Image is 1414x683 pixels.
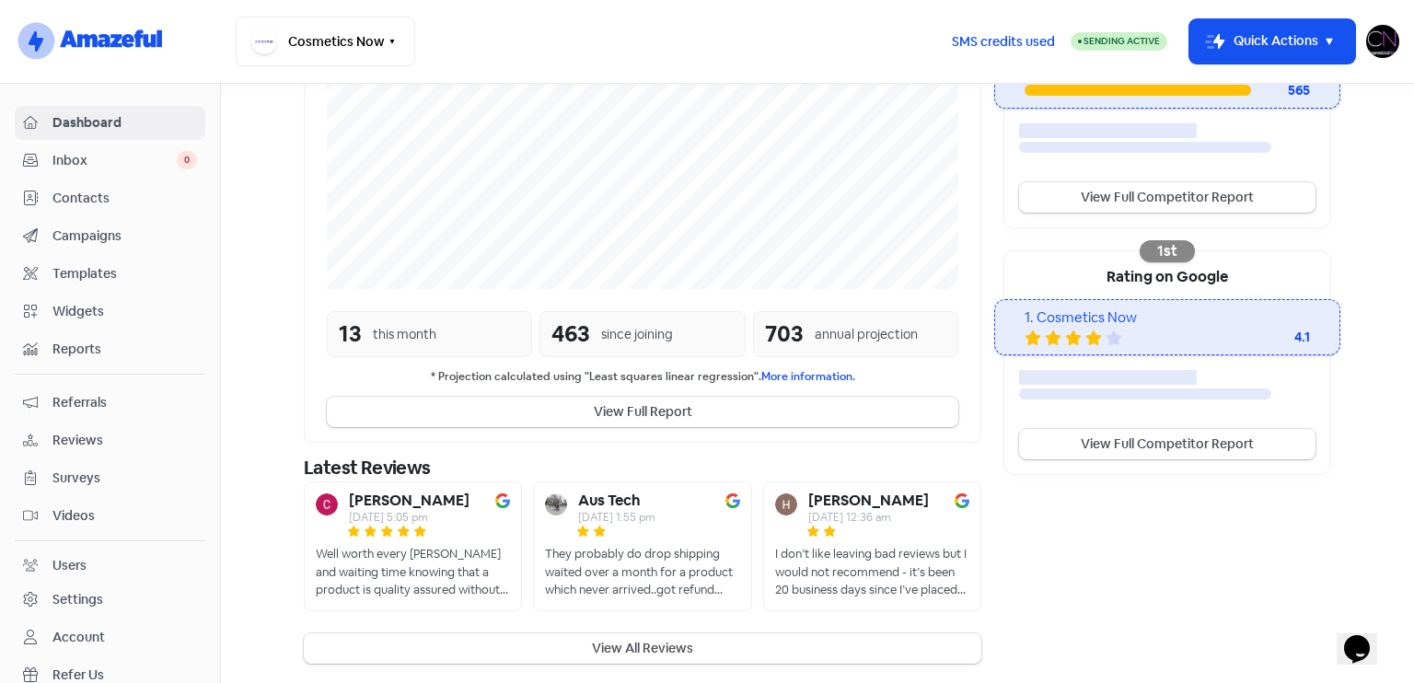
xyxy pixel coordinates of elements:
span: Dashboard [52,113,197,133]
b: Aus Tech [578,493,641,508]
div: Account [52,628,105,647]
div: Settings [52,590,103,609]
button: View All Reviews [304,633,981,664]
a: Reports [15,332,205,366]
span: Sending Active [1084,35,1160,47]
a: Videos [15,499,205,533]
span: Campaigns [52,226,197,246]
iframe: chat widget [1337,609,1396,665]
button: View Full Report [327,397,958,427]
a: Users [15,549,205,583]
img: Avatar [775,493,797,515]
a: Contacts [15,181,205,215]
span: 0 [177,151,197,169]
a: Inbox 0 [15,144,205,178]
div: I don’t like leaving bad reviews but I would not recommend - it’s been 20 business days since I’v... [775,545,969,599]
div: [DATE] 12:36 am [808,512,929,523]
div: [DATE] 5:05 pm [349,512,469,523]
div: 1. Cosmetics Now [1025,307,1309,329]
a: Referrals [15,386,205,420]
div: 565 [1251,81,1310,100]
img: Avatar [316,493,338,515]
div: Rating on Google [1004,251,1330,299]
b: [PERSON_NAME] [808,493,929,508]
img: Avatar [545,493,567,515]
span: Referrals [52,393,197,412]
div: [DATE] 1:55 pm [578,512,655,523]
div: 13 [339,318,362,351]
b: [PERSON_NAME] [349,493,469,508]
div: since joining [601,325,673,344]
span: Videos [52,506,197,526]
span: SMS credits used [952,32,1055,52]
button: Cosmetics Now [236,17,415,66]
div: They probably do drop shipping waited over a month for a product which never arrived..got refund ... [545,545,739,599]
a: Campaigns [15,219,205,253]
img: Image [725,493,740,508]
small: * Projection calculated using "Least squares linear regression". [327,368,958,386]
button: Quick Actions [1189,19,1355,64]
span: Reviews [52,431,197,450]
span: Templates [52,264,197,284]
div: 463 [551,318,590,351]
img: Image [955,493,969,508]
a: View Full Competitor Report [1019,429,1315,459]
div: 4.1 [1236,328,1310,347]
img: Image [495,493,510,508]
div: annual projection [815,325,918,344]
div: Well worth every [PERSON_NAME] and waiting time knowing that a product is quality assured without... [316,545,510,599]
span: Surveys [52,469,197,488]
a: Dashboard [15,106,205,140]
img: User [1366,25,1399,58]
div: Users [52,556,87,575]
a: Surveys [15,461,205,495]
span: Widgets [52,302,197,321]
span: Contacts [52,189,197,208]
div: Latest Reviews [304,454,981,481]
a: Reviews [15,423,205,457]
a: Templates [15,257,205,291]
span: Reports [52,340,197,359]
a: Account [15,620,205,654]
div: this month [373,325,436,344]
a: Widgets [15,295,205,329]
a: View Full Competitor Report [1019,182,1315,213]
a: More information. [761,369,855,384]
div: 1st [1140,240,1195,262]
span: Inbox [52,151,177,170]
a: Sending Active [1071,30,1167,52]
a: SMS credits used [936,30,1071,50]
div: 703 [765,318,804,351]
a: Settings [15,583,205,617]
